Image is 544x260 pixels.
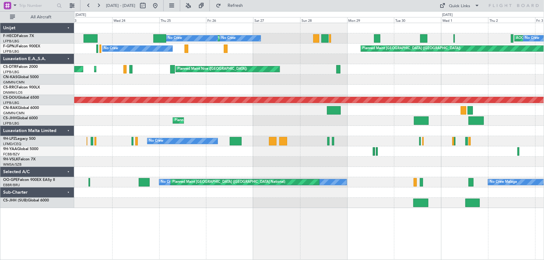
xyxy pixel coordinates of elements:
[3,199,28,202] span: CS-JHH (SUB)
[253,17,300,23] div: Sat 27
[106,3,135,8] span: [DATE] - [DATE]
[3,121,19,126] a: LFPB/LBG
[3,183,20,187] a: EBBR/BRU
[3,65,17,69] span: CS-DTR
[149,136,163,146] div: No Crew
[159,17,206,23] div: Thu 25
[3,45,40,48] a: F-GPNJFalcon 900EX
[3,106,39,110] a: CN-RAKGlobal 6000
[16,15,66,19] span: All Aircraft
[168,34,182,43] div: No Crew
[172,177,285,187] div: Planned Maint [GEOGRAPHIC_DATA] ([GEOGRAPHIC_DATA] National)
[221,34,236,43] div: No Crew
[3,96,39,100] a: CS-DOUGlobal 6500
[222,3,248,8] span: Refresh
[3,137,36,141] a: 9H-LPZLegacy 500
[3,86,17,89] span: CS-RRC
[3,45,17,48] span: F-GPNJ
[213,1,250,11] button: Refresh
[300,17,347,23] div: Sun 28
[3,142,21,146] a: LFMD/CEQ
[3,147,38,151] a: 9H-YAAGlobal 5000
[112,17,159,23] div: Wed 24
[7,12,68,22] button: All Aircraft
[3,158,18,161] span: 9H-VSLK
[3,162,22,167] a: WMSA/SZB
[3,86,40,89] a: CS-RRCFalcon 900LX
[65,17,112,23] div: Tue 23
[206,17,253,23] div: Fri 26
[3,178,55,182] a: OO-GPEFalcon 900EX EASy II
[3,116,17,120] span: CS-JHH
[449,3,470,9] div: Quick Links
[19,1,55,10] input: Trip Number
[175,116,273,125] div: Planned Maint [GEOGRAPHIC_DATA] ([GEOGRAPHIC_DATA])
[161,177,265,187] div: No Crew [GEOGRAPHIC_DATA] ([GEOGRAPHIC_DATA] National)
[3,106,18,110] span: CN-RAK
[441,17,488,23] div: Wed 1
[394,17,441,23] div: Tue 30
[437,1,483,11] button: Quick Links
[488,17,535,23] div: Thu 2
[3,158,36,161] a: 9H-VSLKFalcon 7X
[3,147,17,151] span: 9H-YAA
[3,152,20,157] a: FCBB/BZV
[75,12,86,18] div: [DATE]
[490,177,517,187] div: No Crew Malaga
[3,39,19,44] a: LFPB/LBG
[3,75,17,79] span: CN-KAS
[525,34,539,43] div: No Crew
[3,34,17,38] span: F-HECD
[104,44,118,53] div: No Crew
[442,12,453,18] div: [DATE]
[3,34,34,38] a: F-HECDFalcon 7X
[3,199,49,202] a: CS-JHH (SUB)Global 6000
[3,70,19,74] a: LFPB/LBG
[3,90,22,95] a: DNMM/LOS
[3,80,25,85] a: GMMN/CMN
[3,65,38,69] a: CS-DTRFalcon 2000
[3,137,16,141] span: 9H-LPZ
[347,17,394,23] div: Mon 29
[3,75,39,79] a: CN-KASGlobal 5000
[177,64,247,74] div: Planned Maint Nice ([GEOGRAPHIC_DATA])
[3,101,19,105] a: LFPB/LBG
[3,116,38,120] a: CS-JHHGlobal 6000
[3,178,18,182] span: OO-GPE
[3,96,18,100] span: CS-DOU
[3,49,19,54] a: LFPB/LBG
[3,111,25,116] a: GMMN/CMN
[363,44,461,53] div: Planned Maint [GEOGRAPHIC_DATA] ([GEOGRAPHIC_DATA])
